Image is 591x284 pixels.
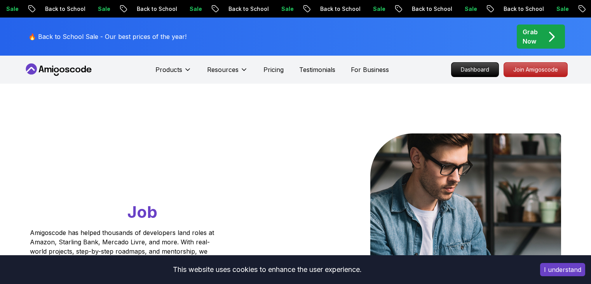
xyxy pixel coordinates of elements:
[504,63,567,77] p: Join Amigoscode
[30,133,244,223] h1: Go From Learning to Hired: Master Java, Spring Boot & Cloud Skills That Get You the
[275,5,300,13] p: Sale
[183,5,208,13] p: Sale
[263,65,284,74] a: Pricing
[155,65,182,74] p: Products
[367,5,392,13] p: Sale
[92,5,117,13] p: Sale
[550,5,575,13] p: Sale
[155,65,192,81] button: Products
[28,32,187,41] p: 🔥 Back to School Sale - Our best prices of the year!
[6,261,528,278] div: This website uses cookies to enhance the user experience.
[314,5,367,13] p: Back to School
[451,62,499,77] a: Dashboard
[497,5,550,13] p: Back to School
[299,65,335,74] a: Testimonials
[207,65,248,81] button: Resources
[452,63,499,77] p: Dashboard
[30,228,216,265] p: Amigoscode has helped thousands of developers land roles at Amazon, Starling Bank, Mercado Livre,...
[351,65,389,74] a: For Business
[127,202,157,222] span: Job
[39,5,92,13] p: Back to School
[406,5,459,13] p: Back to School
[459,5,483,13] p: Sale
[504,62,568,77] a: Join Amigoscode
[523,27,538,46] p: Grab Now
[207,65,239,74] p: Resources
[131,5,183,13] p: Back to School
[540,263,585,276] button: Accept cookies
[222,5,275,13] p: Back to School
